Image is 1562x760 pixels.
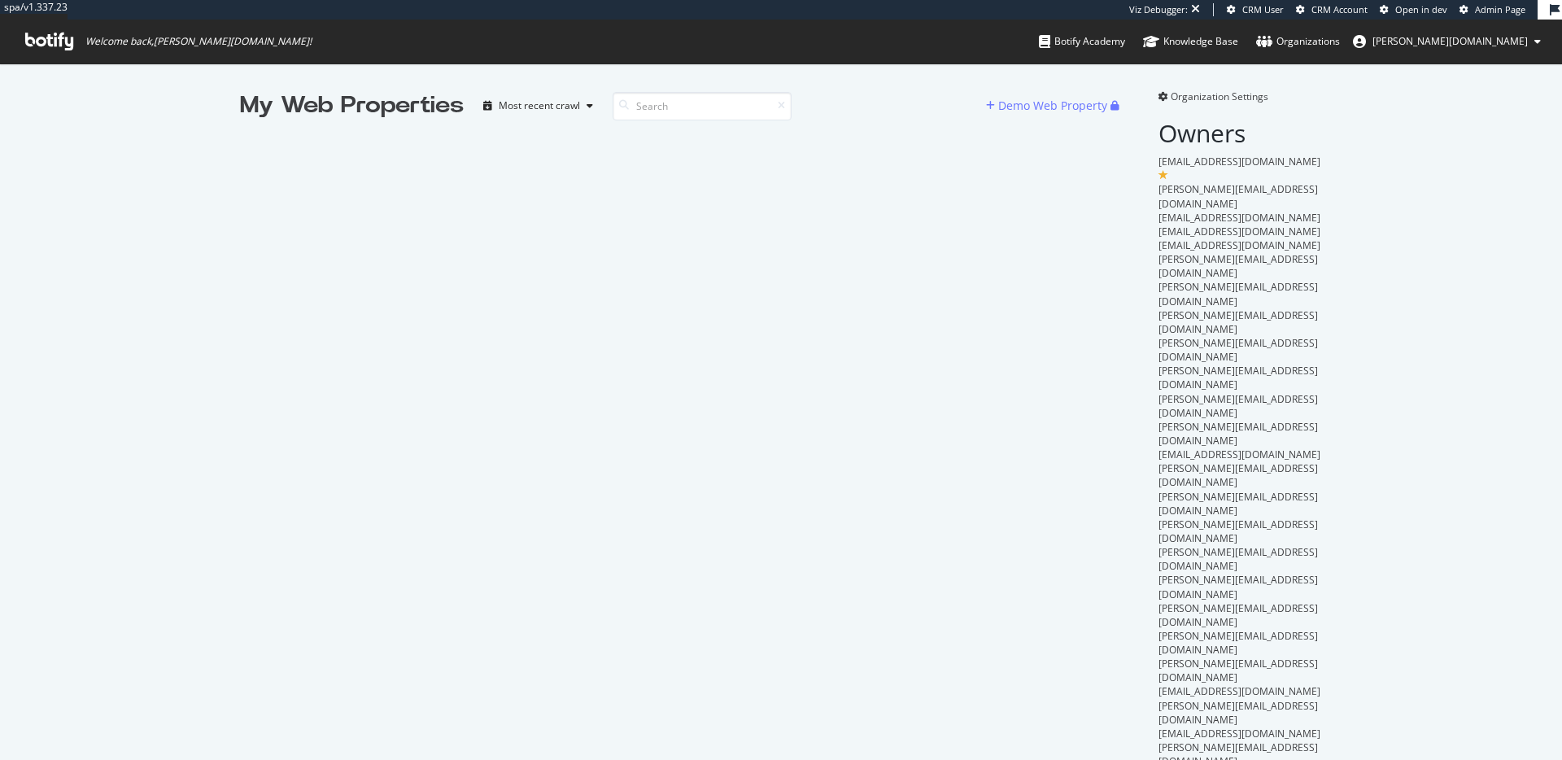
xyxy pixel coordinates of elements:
[85,35,312,48] span: Welcome back, [PERSON_NAME][DOMAIN_NAME] !
[1158,657,1318,684] span: [PERSON_NAME][EMAIL_ADDRESS][DOMAIN_NAME]
[1475,3,1525,15] span: Admin Page
[986,93,1110,119] button: Demo Web Property
[1158,518,1318,545] span: [PERSON_NAME][EMAIL_ADDRESS][DOMAIN_NAME]
[1171,90,1268,103] span: Organization Settings
[1158,420,1318,448] span: [PERSON_NAME][EMAIL_ADDRESS][DOMAIN_NAME]
[1158,573,1318,601] span: [PERSON_NAME][EMAIL_ADDRESS][DOMAIN_NAME]
[1372,34,1528,48] span: jenny.ren
[1380,3,1447,16] a: Open in dev
[1227,3,1284,16] a: CRM User
[1158,490,1318,518] span: [PERSON_NAME][EMAIL_ADDRESS][DOMAIN_NAME]
[499,101,580,111] div: Most recent crawl
[1158,336,1318,364] span: [PERSON_NAME][EMAIL_ADDRESS][DOMAIN_NAME]
[1158,225,1320,238] span: [EMAIL_ADDRESS][DOMAIN_NAME]
[1158,601,1318,629] span: [PERSON_NAME][EMAIL_ADDRESS][DOMAIN_NAME]
[1158,392,1318,420] span: [PERSON_NAME][EMAIL_ADDRESS][DOMAIN_NAME]
[1158,238,1320,252] span: [EMAIL_ADDRESS][DOMAIN_NAME]
[1158,699,1318,727] span: [PERSON_NAME][EMAIL_ADDRESS][DOMAIN_NAME]
[1158,182,1318,210] span: [PERSON_NAME][EMAIL_ADDRESS][DOMAIN_NAME]
[998,98,1107,114] div: Demo Web Property
[1256,20,1340,63] a: Organizations
[613,92,792,120] input: Search
[1158,448,1320,461] span: [EMAIL_ADDRESS][DOMAIN_NAME]
[986,98,1110,112] a: Demo Web Property
[1311,3,1368,15] span: CRM Account
[1256,33,1340,50] div: Organizations
[1242,3,1284,15] span: CRM User
[1143,33,1238,50] div: Knowledge Base
[1129,3,1188,16] div: Viz Debugger:
[477,93,600,119] button: Most recent crawl
[1158,461,1318,489] span: [PERSON_NAME][EMAIL_ADDRESS][DOMAIN_NAME]
[1158,684,1320,698] span: [EMAIL_ADDRESS][DOMAIN_NAME]
[1340,28,1554,55] button: [PERSON_NAME][DOMAIN_NAME]
[1143,20,1238,63] a: Knowledge Base
[1459,3,1525,16] a: Admin Page
[1395,3,1447,15] span: Open in dev
[1158,364,1318,391] span: [PERSON_NAME][EMAIL_ADDRESS][DOMAIN_NAME]
[1158,155,1320,168] span: [EMAIL_ADDRESS][DOMAIN_NAME]
[240,90,464,122] div: My Web Properties
[1039,33,1125,50] div: Botify Academy
[1158,727,1320,740] span: [EMAIL_ADDRESS][DOMAIN_NAME]
[1158,211,1320,225] span: [EMAIL_ADDRESS][DOMAIN_NAME]
[1158,308,1318,336] span: [PERSON_NAME][EMAIL_ADDRESS][DOMAIN_NAME]
[1158,629,1318,657] span: [PERSON_NAME][EMAIL_ADDRESS][DOMAIN_NAME]
[1158,252,1318,280] span: [PERSON_NAME][EMAIL_ADDRESS][DOMAIN_NAME]
[1158,545,1318,573] span: [PERSON_NAME][EMAIL_ADDRESS][DOMAIN_NAME]
[1158,280,1318,308] span: [PERSON_NAME][EMAIL_ADDRESS][DOMAIN_NAME]
[1039,20,1125,63] a: Botify Academy
[1296,3,1368,16] a: CRM Account
[1158,120,1322,146] h2: Owners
